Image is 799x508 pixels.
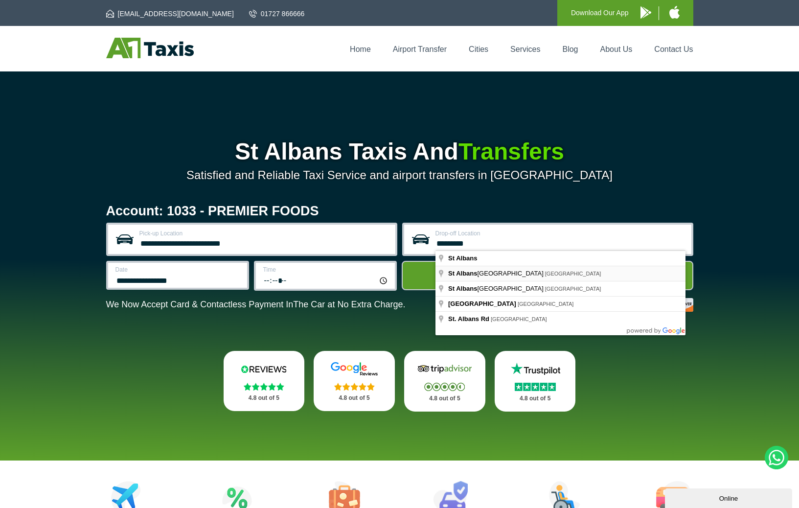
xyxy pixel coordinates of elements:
[505,393,565,405] p: 4.8 out of 5
[491,316,547,322] span: [GEOGRAPHIC_DATA]
[640,6,651,19] img: A1 Taxis Android App
[518,301,574,307] span: [GEOGRAPHIC_DATA]
[115,267,241,273] label: Date
[515,383,556,391] img: Stars
[106,205,693,218] h2: Account: 1033 - PREMIER FOODS
[106,38,194,58] img: A1 Taxis St Albans LTD
[106,300,406,310] p: We Now Accept Card & Contactless Payment In
[562,45,578,53] a: Blog
[402,261,693,290] button: Get Quote
[350,45,371,53] a: Home
[224,351,305,411] a: Reviews.io Stars 4.8 out of 5
[510,45,540,53] a: Services
[545,286,601,292] span: [GEOGRAPHIC_DATA]
[244,383,284,391] img: Stars
[495,351,576,412] a: Trustpilot Stars 4.8 out of 5
[249,9,305,19] a: 01727 866666
[106,168,693,182] p: Satisfied and Reliable Taxi Service and airport transfers in [GEOGRAPHIC_DATA]
[424,383,465,391] img: Stars
[325,362,384,376] img: Google
[665,486,794,508] iframe: chat widget
[448,285,477,292] span: St Albans
[469,45,488,53] a: Cities
[506,362,565,376] img: Trustpilot
[234,392,294,404] p: 4.8 out of 5
[393,45,447,53] a: Airport Transfer
[571,7,629,19] p: Download Our App
[669,6,680,19] img: A1 Taxis iPhone App
[324,392,384,404] p: 4.8 out of 5
[448,270,477,277] span: St Albans
[334,383,375,391] img: Stars
[448,254,477,262] span: St Albans
[415,362,474,376] img: Tripadvisor
[448,270,545,277] span: [GEOGRAPHIC_DATA]
[415,393,475,405] p: 4.8 out of 5
[448,315,489,323] span: St. Albans Rd
[600,45,633,53] a: About Us
[106,140,693,163] h1: St Albans Taxis And
[106,9,234,19] a: [EMAIL_ADDRESS][DOMAIN_NAME]
[448,300,516,307] span: [GEOGRAPHIC_DATA]
[293,300,405,309] span: The Car at No Extra Charge.
[458,139,564,164] span: Transfers
[234,362,293,376] img: Reviews.io
[435,231,685,236] label: Drop-off Location
[263,267,389,273] label: Time
[654,45,693,53] a: Contact Us
[545,271,601,277] span: [GEOGRAPHIC_DATA]
[448,285,545,292] span: [GEOGRAPHIC_DATA]
[139,231,389,236] label: Pick-up Location
[314,351,395,411] a: Google Stars 4.8 out of 5
[404,351,485,412] a: Tripadvisor Stars 4.8 out of 5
